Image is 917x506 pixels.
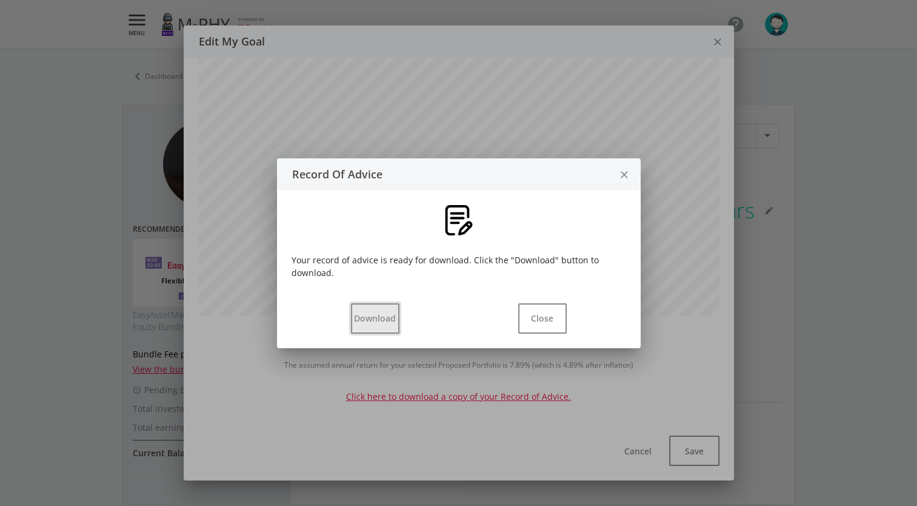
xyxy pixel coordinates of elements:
ee-modal: Record Of Advice [277,158,641,348]
button: Download [351,303,399,334]
div: Your record of advice is ready for download. Click the "Download" button to download. [292,254,626,279]
i: close [618,159,630,191]
div: Record Of Advice [277,166,609,183]
button: Close [518,303,567,334]
button: close [609,158,641,191]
